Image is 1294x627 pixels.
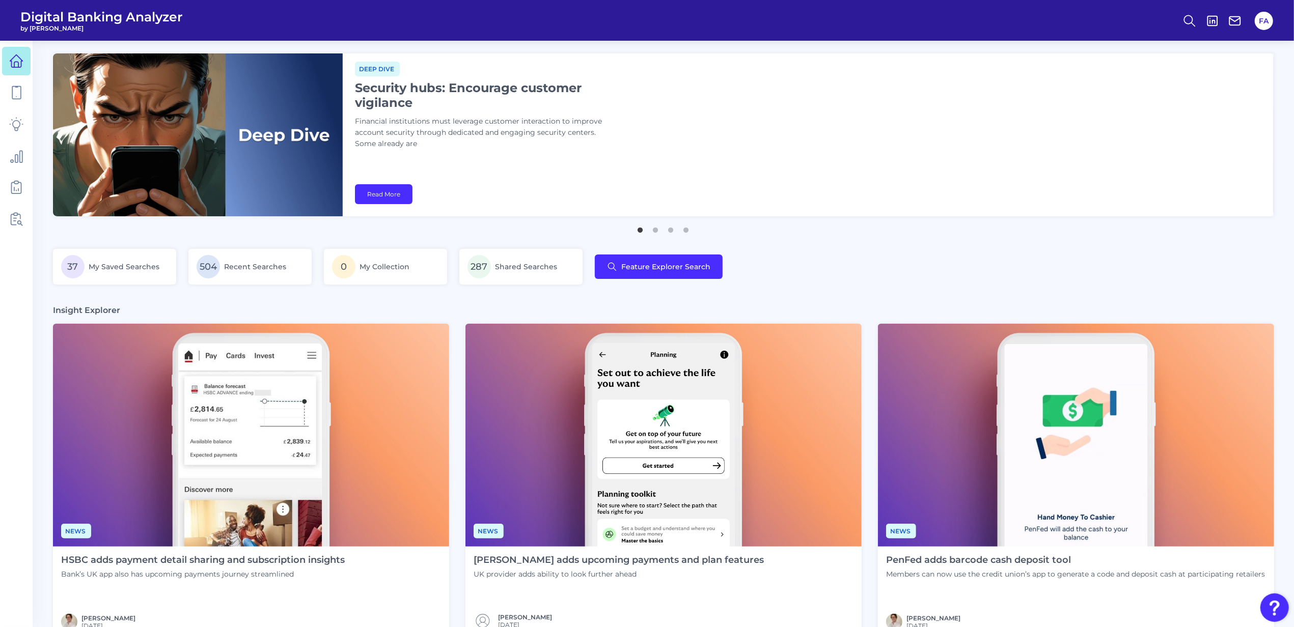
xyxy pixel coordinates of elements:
[621,263,710,271] span: Feature Explorer Search
[355,80,610,110] h1: Security hubs: Encourage customer vigilance
[878,324,1274,547] img: News - Phone.png
[1255,12,1273,30] button: FA
[474,569,764,579] p: UK provider adds ability to look further ahead
[224,262,286,271] span: Recent Searches
[355,64,400,73] a: Deep dive
[355,116,610,150] p: Financial institutions must leverage customer interaction to improve account security through ded...
[332,255,355,278] span: 0
[636,222,646,233] button: 1
[681,222,692,233] button: 4
[20,24,183,32] span: by [PERSON_NAME]
[886,555,1265,566] h4: PenFed adds barcode cash deposit tool
[666,222,676,233] button: 3
[53,324,449,547] img: News - Phone.png
[459,249,583,284] a: 287Shared Searches
[81,614,135,622] a: [PERSON_NAME]
[474,526,504,535] a: News
[474,555,764,566] h4: [PERSON_NAME] adds upcoming payments and plan features
[886,526,916,535] a: News
[495,262,557,271] span: Shared Searches
[906,614,960,622] a: [PERSON_NAME]
[886,569,1265,579] p: Members can now use the credit union’s app to generate a code and deposit cash at participating r...
[1260,593,1289,622] button: Open Resource Center
[651,222,661,233] button: 2
[61,524,91,538] span: News
[886,524,916,538] span: News
[465,324,862,547] img: News - Phone (4).png
[355,184,412,204] a: Read More
[89,262,159,271] span: My Saved Searches
[53,249,176,284] a: 37My Saved Searches
[324,249,447,284] a: 0My Collection
[197,255,220,278] span: 504
[188,249,312,284] a: 504Recent Searches
[595,254,723,279] button: Feature Explorer Search
[61,555,345,566] h4: HSBC adds payment detail sharing and subscription insights
[61,569,345,579] p: Bank’s UK app also has upcoming payments journey streamlined
[474,524,504,538] span: News
[20,9,183,24] span: Digital Banking Analyzer
[355,62,400,76] span: Deep dive
[467,255,491,278] span: 287
[53,53,343,216] img: bannerImg
[53,305,120,316] h3: Insight Explorer
[360,262,409,271] span: My Collection
[498,613,552,621] a: [PERSON_NAME]
[61,255,85,278] span: 37
[61,526,91,535] a: News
